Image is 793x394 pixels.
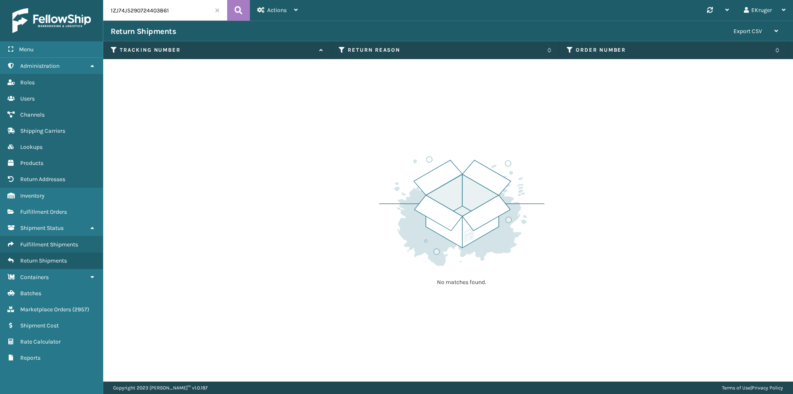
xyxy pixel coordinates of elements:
[20,95,35,102] span: Users
[20,274,49,281] span: Containers
[12,8,91,33] img: logo
[722,385,750,391] a: Terms of Use
[20,306,71,313] span: Marketplace Orders
[20,111,45,118] span: Channels
[722,382,783,394] div: |
[267,7,287,14] span: Actions
[20,192,45,199] span: Inventory
[20,290,41,297] span: Batches
[20,338,61,345] span: Rate Calculator
[20,224,64,232] span: Shipment Status
[348,46,543,54] label: Return Reason
[20,127,65,134] span: Shipping Carriers
[20,322,59,329] span: Shipment Cost
[19,46,33,53] span: Menu
[20,62,59,69] span: Administration
[20,160,43,167] span: Products
[111,26,176,36] h3: Return Shipments
[120,46,315,54] label: Tracking Number
[20,241,78,248] span: Fulfillment Shipments
[20,208,67,215] span: Fulfillment Orders
[20,143,43,150] span: Lookups
[734,28,762,35] span: Export CSV
[72,306,89,313] span: ( 2957 )
[576,46,771,54] label: Order Number
[752,385,783,391] a: Privacy Policy
[20,176,65,183] span: Return Addresses
[20,354,40,361] span: Reports
[20,257,67,264] span: Return Shipments
[20,79,35,86] span: Roles
[113,382,208,394] p: Copyright 2023 [PERSON_NAME]™ v 1.0.187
